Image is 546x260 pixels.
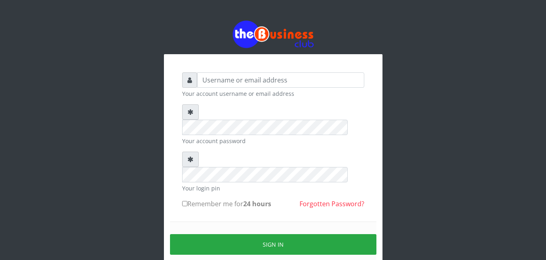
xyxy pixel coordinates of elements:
[182,201,187,206] input: Remember me for24 hours
[170,234,376,255] button: Sign in
[300,199,364,208] a: Forgotten Password?
[182,199,271,209] label: Remember me for
[182,137,364,145] small: Your account password
[197,72,364,88] input: Username or email address
[182,89,364,98] small: Your account username or email address
[182,184,364,192] small: Your login pin
[243,199,271,208] b: 24 hours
